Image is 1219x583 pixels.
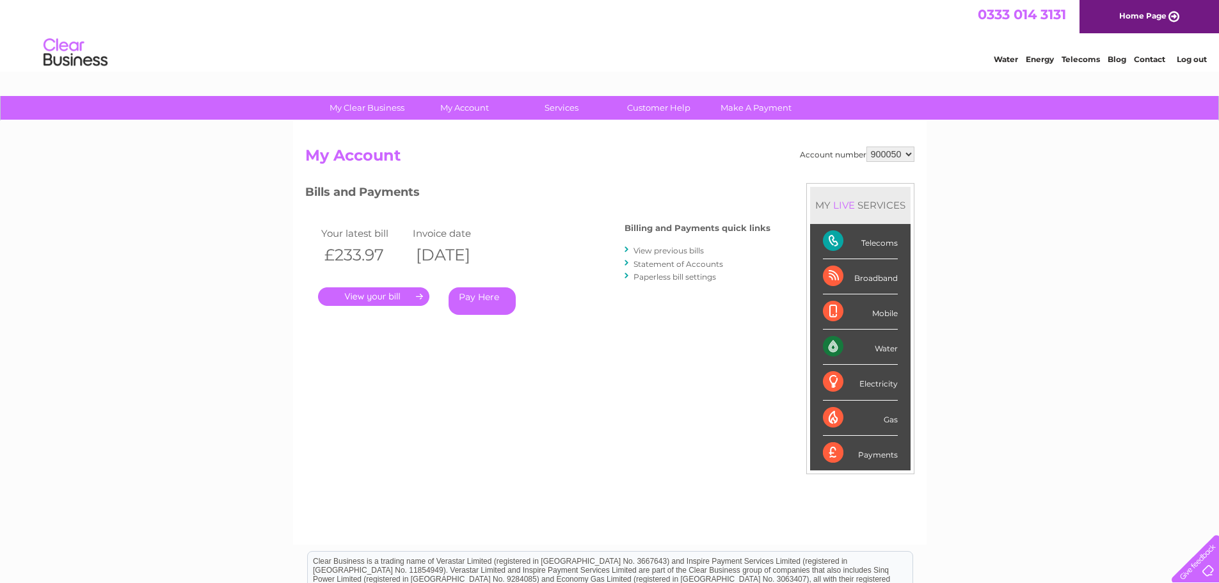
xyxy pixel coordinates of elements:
[318,225,410,242] td: Your latest bill
[410,225,502,242] td: Invoice date
[509,96,614,120] a: Services
[1134,54,1165,64] a: Contact
[305,183,770,205] h3: Bills and Payments
[831,199,857,211] div: LIVE
[633,272,716,282] a: Paperless bill settings
[633,259,723,269] a: Statement of Accounts
[1177,54,1207,64] a: Log out
[823,436,898,470] div: Payments
[410,242,502,268] th: [DATE]
[823,401,898,436] div: Gas
[823,294,898,330] div: Mobile
[1026,54,1054,64] a: Energy
[823,365,898,400] div: Electricity
[43,33,108,72] img: logo.png
[703,96,809,120] a: Make A Payment
[633,246,704,255] a: View previous bills
[625,223,770,233] h4: Billing and Payments quick links
[810,187,911,223] div: MY SERVICES
[978,6,1066,22] a: 0333 014 3131
[411,96,517,120] a: My Account
[305,147,914,171] h2: My Account
[314,96,420,120] a: My Clear Business
[308,7,912,62] div: Clear Business is a trading name of Verastar Limited (registered in [GEOGRAPHIC_DATA] No. 3667643...
[823,224,898,259] div: Telecoms
[606,96,712,120] a: Customer Help
[449,287,516,315] a: Pay Here
[800,147,914,162] div: Account number
[318,287,429,306] a: .
[1062,54,1100,64] a: Telecoms
[823,259,898,294] div: Broadband
[318,242,410,268] th: £233.97
[823,330,898,365] div: Water
[994,54,1018,64] a: Water
[1108,54,1126,64] a: Blog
